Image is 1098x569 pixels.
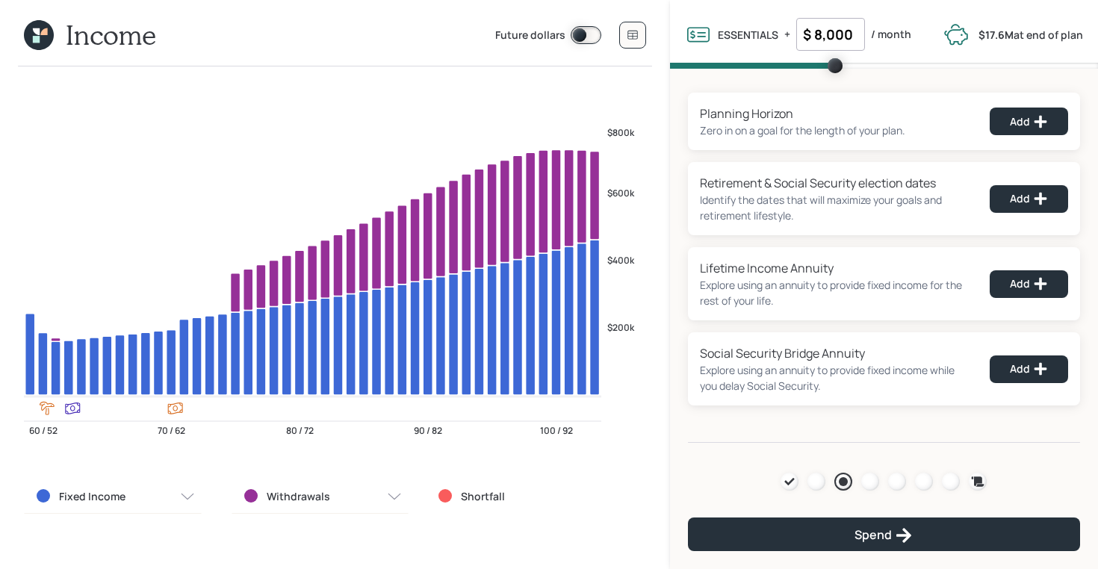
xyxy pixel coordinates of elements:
tspan: 60 / 52 [29,424,58,437]
tspan: 2 [607,398,614,414]
button: Add [990,185,1068,213]
label: Future dollars [495,28,565,44]
div: Retirement & Social Security election dates [700,174,972,192]
tspan: $200k [607,321,635,334]
button: Add [990,108,1068,135]
h1: Income [66,19,156,51]
tspan: $400k [607,254,635,267]
tspan: 2 [607,420,614,437]
label: / month [871,27,911,42]
tspan: 80 / 72 [286,424,314,437]
div: Social Security Bridge Annuity [700,344,972,362]
div: Spend [854,526,913,544]
label: + [784,27,790,42]
label: at end of plan [978,28,1083,42]
tspan: 100 / 92 [540,424,573,437]
div: Add [1010,276,1048,291]
tspan: $600k [607,187,635,199]
button: Spend [688,517,1080,551]
button: Add [990,355,1068,383]
div: Add [1010,114,1048,129]
div: Add [1010,191,1048,206]
div: Zero in on a goal for the length of your plan. [700,122,905,138]
div: Lifetime Income Annuity [700,259,972,277]
label: Shortfall [461,489,505,504]
span: Volume [670,63,1098,69]
tspan: $800k [607,126,635,139]
label: ESSENTIALS [718,28,778,42]
div: Explore using an annuity to provide fixed income while you delay Social Security. [700,362,972,394]
div: Identify the dates that will maximize your goals and retirement lifestyle. [700,192,972,223]
b: $17.6M [978,28,1014,42]
div: Explore using an annuity to provide fixed income for the rest of your life. [700,277,972,308]
label: Withdrawals [267,489,330,504]
button: Add [990,270,1068,298]
label: Fixed Income [59,489,125,504]
div: Add [1010,361,1048,376]
tspan: 90 / 82 [414,424,442,437]
tspan: 70 / 62 [158,424,185,437]
div: Planning Horizon [700,105,905,122]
